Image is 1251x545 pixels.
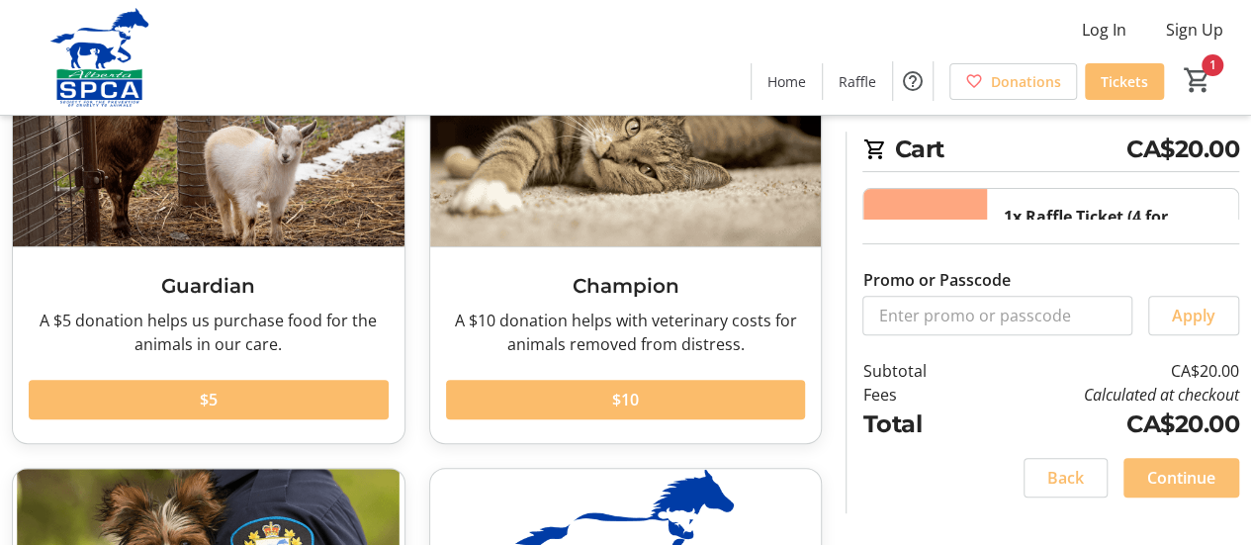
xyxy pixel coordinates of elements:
[862,296,1132,335] input: Enter promo or passcode
[767,71,806,92] span: Home
[446,271,806,301] h3: Champion
[1123,458,1239,498] button: Continue
[893,61,933,101] button: Help
[862,383,971,407] td: Fees
[29,309,389,356] div: A $5 donation helps us purchase food for the animals in our care.
[972,359,1239,383] td: CA$20.00
[862,132,1239,172] h2: Cart
[1172,304,1215,327] span: Apply
[446,309,806,356] div: A $10 donation helps with veterinary costs for animals removed from distress.
[1101,71,1148,92] span: Tickets
[200,388,218,411] span: $5
[1126,132,1239,167] span: CA$20.00
[1047,466,1084,490] span: Back
[1166,18,1223,42] span: Sign Up
[972,383,1239,407] td: Calculated at checkout
[862,268,1010,292] label: Promo or Passcode
[972,407,1239,442] td: CA$20.00
[839,71,876,92] span: Raffle
[29,380,389,419] button: $5
[823,63,892,100] a: Raffle
[1082,18,1126,42] span: Log In
[29,271,389,301] h3: Guardian
[1148,296,1239,335] button: Apply
[949,63,1077,100] a: Donations
[1024,458,1108,498] button: Back
[1147,466,1215,490] span: Continue
[1180,62,1215,98] button: Cart
[862,407,971,442] td: Total
[1066,14,1142,45] button: Log In
[987,189,1238,410] div: Total Tickets: 4
[1003,205,1222,252] div: 1x Raffle Ticket (4 for $20.00)
[1150,14,1239,45] button: Sign Up
[446,380,806,419] button: $10
[13,26,404,246] img: Guardian
[12,8,188,107] img: Alberta SPCA's Logo
[1085,63,1164,100] a: Tickets
[612,388,639,411] span: $10
[430,26,822,246] img: Champion
[862,359,971,383] td: Subtotal
[752,63,822,100] a: Home
[991,71,1061,92] span: Donations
